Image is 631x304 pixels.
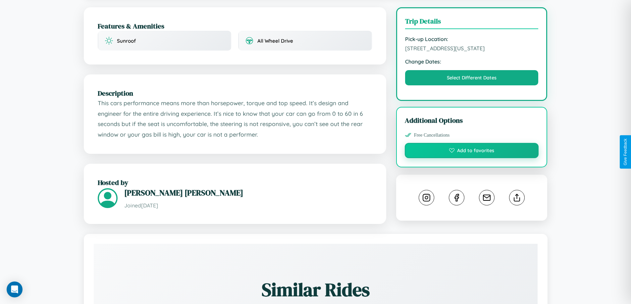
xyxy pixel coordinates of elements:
h2: Description [98,88,372,98]
span: All Wheel Drive [257,38,293,44]
h3: [PERSON_NAME] [PERSON_NAME] [124,187,372,198]
button: Add to favorites [405,143,539,158]
div: Open Intercom Messenger [7,282,23,297]
h2: Hosted by [98,178,372,187]
span: Sunroof [117,38,136,44]
span: Free Cancellations [414,132,450,138]
h3: Additional Options [405,115,539,125]
h3: Trip Details [405,16,539,29]
strong: Change Dates: [405,58,539,65]
strong: Pick-up Location: [405,36,539,42]
button: Select Different Dates [405,70,539,85]
div: Give Feedback [623,139,628,165]
p: This cars performance means more than horsepower, torque and top speed. It’s design and engineer ... [98,98,372,140]
span: [STREET_ADDRESS][US_STATE] [405,45,539,52]
h2: Features & Amenities [98,21,372,31]
h2: Similar Rides [117,277,514,302]
p: Joined [DATE] [124,201,372,210]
